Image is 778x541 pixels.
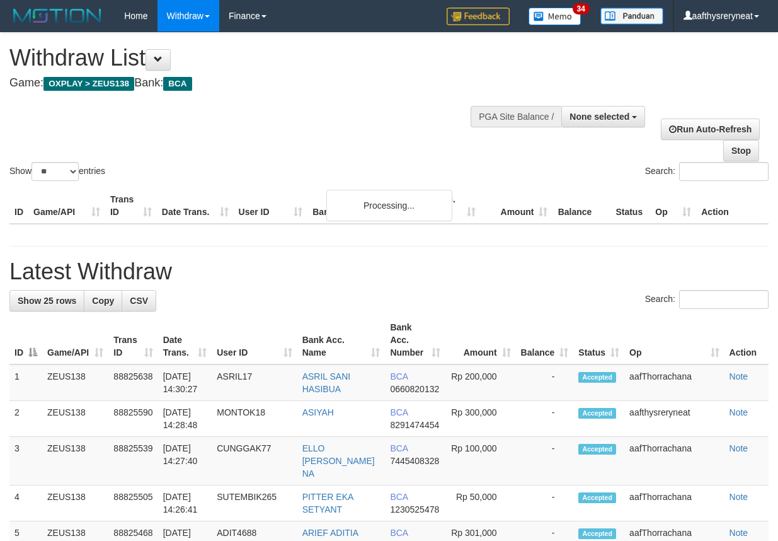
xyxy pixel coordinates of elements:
[624,486,724,521] td: aafThorrachana
[158,316,212,364] th: Date Trans.: activate to sort column ascending
[297,316,386,364] th: Bank Acc. Name: activate to sort column ascending
[234,188,308,224] th: User ID
[122,290,156,311] a: CSV
[445,401,515,437] td: Rp 300,000
[573,316,624,364] th: Status: activate to sort column ascending
[624,316,724,364] th: Op: activate to sort column ascending
[624,401,724,437] td: aafthysreryneat
[212,364,297,401] td: ASRIL17
[302,443,375,479] a: ELLO [PERSON_NAME] NA
[679,290,769,309] input: Search:
[724,316,769,364] th: Action
[42,486,108,521] td: ZEUS138
[610,188,650,224] th: Status
[529,8,581,25] img: Button%20Memo.svg
[212,316,297,364] th: User ID: activate to sort column ascending
[9,290,84,311] a: Show 25 rows
[212,401,297,437] td: MONTOK18
[42,437,108,486] td: ZEUS138
[302,407,334,417] a: ASIYAH
[516,401,574,437] td: -
[31,162,79,181] select: Showentries
[729,492,748,502] a: Note
[9,486,42,521] td: 4
[390,384,439,394] span: Copy 0660820132 to clipboard
[561,106,645,127] button: None selected
[445,364,515,401] td: Rp 200,000
[326,190,452,221] div: Processing...
[516,437,574,486] td: -
[578,444,616,455] span: Accepted
[108,486,157,521] td: 88825505
[9,77,506,90] h4: Game: Bank:
[569,112,629,122] span: None selected
[390,492,408,502] span: BCA
[9,259,769,284] h1: Latest Withdraw
[390,371,408,381] span: BCA
[445,437,515,486] td: Rp 100,000
[157,188,234,224] th: Date Trans.
[158,437,212,486] td: [DATE] 14:27:40
[105,188,157,224] th: Trans ID
[42,316,108,364] th: Game/API: activate to sort column ascending
[158,364,212,401] td: [DATE] 14:30:27
[302,528,358,538] a: ARIEF ADITIA
[390,528,408,538] span: BCA
[212,437,297,486] td: CUNGGAK77
[600,8,663,25] img: panduan.png
[645,290,769,309] label: Search:
[661,119,760,140] a: Run Auto-Refresh
[481,188,553,224] th: Amount
[723,140,759,161] a: Stop
[696,188,769,224] th: Action
[43,77,134,91] span: OXPLAY > ZEUS138
[471,106,561,127] div: PGA Site Balance /
[445,486,515,521] td: Rp 50,000
[390,504,439,515] span: Copy 1230525478 to clipboard
[158,486,212,521] td: [DATE] 14:26:41
[18,296,76,306] span: Show 25 rows
[729,407,748,417] a: Note
[212,486,297,521] td: SUTEMBIK265
[578,372,616,383] span: Accepted
[84,290,122,311] a: Copy
[163,77,192,91] span: BCA
[578,528,616,539] span: Accepted
[158,401,212,437] td: [DATE] 14:28:48
[516,316,574,364] th: Balance: activate to sort column ascending
[307,188,408,224] th: Bank Acc. Name
[28,188,105,224] th: Game/API
[390,443,408,453] span: BCA
[390,456,439,466] span: Copy 7445408328 to clipboard
[385,316,445,364] th: Bank Acc. Number: activate to sort column ascending
[42,401,108,437] td: ZEUS138
[9,437,42,486] td: 3
[729,371,748,381] a: Note
[578,408,616,419] span: Accepted
[302,371,351,394] a: ASRIL SANI HASIBUA
[92,296,114,306] span: Copy
[516,364,574,401] td: -
[578,492,616,503] span: Accepted
[552,188,610,224] th: Balance
[624,437,724,486] td: aafThorrachana
[130,296,148,306] span: CSV
[9,316,42,364] th: ID: activate to sort column descending
[9,162,105,181] label: Show entries
[516,486,574,521] td: -
[108,401,157,437] td: 88825590
[108,437,157,486] td: 88825539
[9,401,42,437] td: 2
[729,528,748,538] a: Note
[108,364,157,401] td: 88825638
[645,162,769,181] label: Search:
[729,443,748,453] a: Note
[445,316,515,364] th: Amount: activate to sort column ascending
[108,316,157,364] th: Trans ID: activate to sort column ascending
[573,3,590,15] span: 34
[447,8,510,25] img: Feedback.jpg
[624,364,724,401] td: aafThorrachana
[9,6,105,25] img: MOTION_logo.png
[9,188,28,224] th: ID
[9,45,506,71] h1: Withdraw List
